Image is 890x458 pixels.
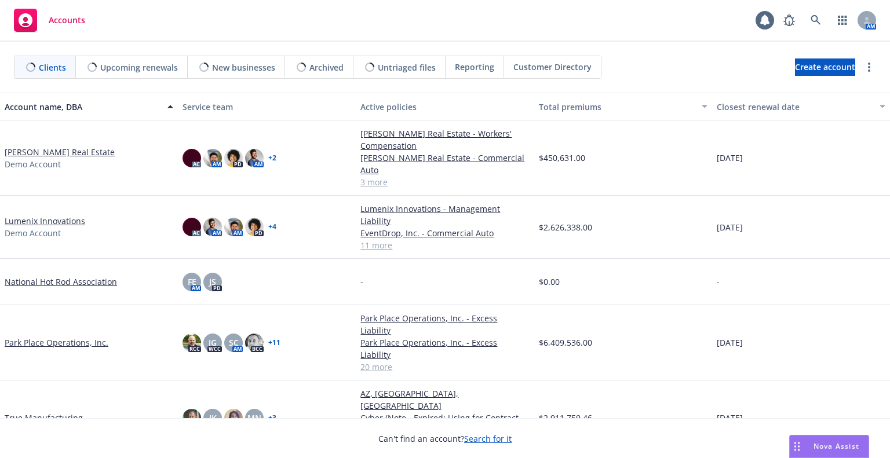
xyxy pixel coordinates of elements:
img: photo [245,218,264,236]
span: Create account [795,56,855,78]
a: National Hot Rod Association [5,276,117,288]
span: [DATE] [717,336,743,349]
img: photo [245,149,264,167]
a: [PERSON_NAME] Real Estate - Workers' Compensation [360,127,529,152]
img: photo [245,334,264,352]
div: Closest renewal date [717,101,873,113]
span: SC [229,336,239,349]
a: + 11 [268,339,280,346]
span: [DATE] [717,152,743,164]
a: Search for it [464,433,512,444]
span: - [360,276,363,288]
img: photo [183,149,201,167]
span: FE [188,276,196,288]
span: Untriaged files [378,61,436,74]
button: Total premiums [534,93,712,120]
a: [PERSON_NAME] Real Estate - Commercial Auto [360,152,529,176]
a: Park Place Operations, Inc. [5,336,108,349]
a: Report a Bug [778,9,801,32]
a: + 3 [268,415,276,422]
a: True Manufacturing [5,412,83,424]
span: $6,409,536.00 [539,336,592,349]
span: JK [209,412,217,424]
a: Park Place Operations, Inc. - Excess Liability [360,312,529,336]
a: Accounts [9,4,90,36]
span: $2,911,759.46 [539,412,592,424]
span: New businesses [212,61,275,74]
button: Active policies [356,93,534,120]
a: Search [804,9,827,32]
a: AZ, [GEOGRAPHIC_DATA], [GEOGRAPHIC_DATA] [360,387,529,412]
div: Total premiums [539,101,695,113]
a: + 4 [268,223,276,230]
div: Active policies [360,101,529,113]
span: [DATE] [717,412,743,424]
img: photo [183,409,201,427]
button: Service team [178,93,356,120]
img: photo [224,149,243,167]
span: $2,626,338.00 [539,221,592,233]
img: photo [224,409,243,427]
span: MN [247,412,261,424]
span: JG [209,336,217,349]
span: [DATE] [717,221,743,233]
img: photo [203,218,222,236]
a: [PERSON_NAME] Real Estate [5,146,115,158]
a: 3 more [360,176,529,188]
div: Account name, DBA [5,101,161,113]
a: Create account [795,58,855,76]
a: EventDrop, Inc. - Commercial Auto [360,227,529,239]
img: photo [183,218,201,236]
a: Lumenix Innovations - Management Liability [360,203,529,227]
button: Nova Assist [789,435,869,458]
img: photo [224,218,243,236]
div: Drag to move [790,435,804,457]
a: 20 more [360,361,529,373]
img: photo [183,334,201,352]
img: photo [203,149,222,167]
span: Demo Account [5,227,61,239]
div: Service team [183,101,351,113]
a: Cyber (Note - Expired; Using for Contract Review Tool) [360,412,529,436]
a: more [862,60,876,74]
span: Reporting [455,61,494,73]
span: Upcoming renewals [100,61,178,74]
button: Closest renewal date [712,93,890,120]
span: Accounts [49,16,85,25]
span: Customer Directory [513,61,592,73]
span: $450,631.00 [539,152,585,164]
span: Nova Assist [814,441,859,451]
span: - [717,276,720,288]
a: + 2 [268,155,276,162]
span: $0.00 [539,276,560,288]
span: Can't find an account? [378,433,512,445]
a: 11 more [360,239,529,251]
span: Archived [309,61,344,74]
span: JS [209,276,216,288]
span: Clients [39,61,66,74]
a: Lumenix Innovations [5,215,85,227]
a: Switch app [831,9,854,32]
a: Park Place Operations, Inc. - Excess Liability [360,336,529,361]
span: Demo Account [5,158,61,170]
